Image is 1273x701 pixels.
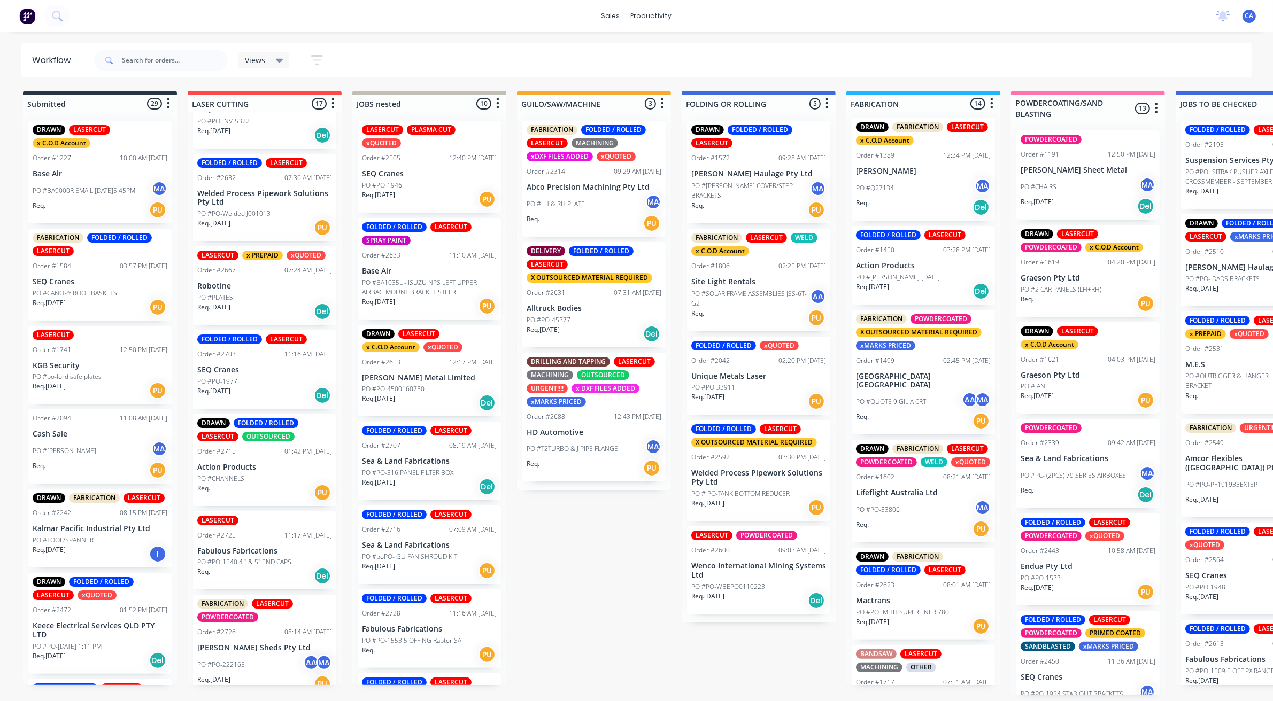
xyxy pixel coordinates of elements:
p: Req. [527,459,539,469]
p: Req. [DATE] [362,297,395,307]
div: FOLDED / ROLLEDLASERCUTOrder #270708:19 AM [DATE]Sea & Land FabricationsPO #PO-316 PANEL FILTER B... [358,422,501,500]
p: Site Light Rentals [691,277,826,286]
div: DRAWNLASERCUTx C.O.D AccountxQUOTEDOrder #265312:17 PM [DATE][PERSON_NAME] Metal LimitedPO #PO-45... [358,325,501,417]
div: DRAWN [197,418,230,428]
div: 04:03 PM [DATE] [1108,355,1155,364]
div: LASERCUT [947,122,988,132]
p: Req. [856,198,869,208]
p: PO #PO-33911 [691,383,735,392]
div: LASERCUT [430,222,472,232]
p: Req. [DATE] [1021,197,1054,207]
div: LASERCUT [746,233,787,243]
div: PU [479,298,496,315]
div: PU [149,382,166,399]
div: PU [149,462,166,479]
div: Order #2510 [1185,247,1224,256]
div: FABRICATION [1185,423,1236,433]
p: Req. [33,201,45,211]
div: Del [314,303,331,320]
div: MACHINING [572,138,618,148]
div: FOLDED / ROLLED [856,230,921,240]
div: 12:43 PM [DATE] [614,412,661,422]
p: Graeson Pty Ltd [1021,371,1155,380]
div: URGENT!!!! [527,384,568,393]
input: Search for orders... [122,50,228,71]
div: Order #2707 [362,441,400,450]
div: LASERCUT [760,424,801,434]
p: PO #Q27134 [856,183,894,193]
div: LASERCUT [947,444,988,454]
div: FOLDED / ROLLED [1185,125,1250,135]
p: Req. [DATE] [197,219,230,228]
p: PO #QUOTE 9 GILIA CRT [856,397,926,407]
div: MA [975,392,991,408]
p: Req. [DATE] [362,394,395,403]
p: Welded Process Pipework Solutions Pty Ltd [197,189,332,207]
div: MACHINING [527,370,573,380]
div: Order #1619 [1021,258,1059,267]
div: LASERCUTx PREPAIDxQUOTEDOrder #266707:24 AM [DATE]RobotinePO #PLATESReq.[DATE]Del [193,246,336,325]
div: Order #2094 [33,414,71,423]
div: xQUOTED [597,152,636,161]
p: [PERSON_NAME] Metal Limited [362,373,497,383]
div: FOLDED / ROLLED [197,334,262,344]
div: x C.O.D Account [691,246,749,256]
div: LASERCUT [430,426,472,435]
p: [GEOGRAPHIC_DATA] [GEOGRAPHIC_DATA] [856,372,991,390]
div: Del [479,394,496,411]
div: 03:57 PM [DATE] [120,261,167,271]
div: Order #1227 [33,153,71,163]
p: PO #PO-4500160730 [362,384,425,394]
p: Req. [DATE] [33,298,66,308]
div: FABRICATION [892,444,943,454]
div: PU [149,201,166,219]
div: xQUOTED [287,251,326,260]
div: x DXF FILES ADDED [572,384,639,393]
div: LASERCUT [197,251,238,260]
p: SEQ Cranes [33,277,167,286]
div: Order #1584 [33,261,71,271]
div: MA [1139,177,1155,193]
p: PO #[PERSON_NAME] [DATE] [856,272,940,282]
p: Sea & Land Fabrications [1021,454,1155,463]
p: PO #CHAIRS [1021,182,1056,192]
div: LASERCUT [266,158,307,168]
div: x PREPAID [1185,329,1226,339]
div: 12:40 PM [DATE] [449,153,497,163]
div: DRAWNLASERCUTx C.O.D AccountOrder #122710:00 AM [DATE]Base AirPO #BA9000R EMAIL [DATE]5.45PMMAReq.PU [28,121,172,223]
div: Order #2633 [362,251,400,260]
p: Req. [DATE] [1185,186,1218,196]
p: PO #BA9000R EMAIL [DATE]5.45PM [33,186,135,196]
div: LASERCUT [1185,232,1226,242]
div: 01:42 PM [DATE] [284,447,332,456]
div: 12:17 PM [DATE] [449,357,497,367]
div: Order #1621 [1021,355,1059,364]
p: Graeson Pty Ltd [1021,274,1155,283]
p: PO #po-lord safe plates [33,372,102,381]
p: PO #PLATES [197,293,233,302]
div: Order #2042 [691,356,730,365]
div: x C.O.D Account [1085,243,1143,252]
div: LASERCUT [69,125,110,135]
p: PO #PO-1977 [197,377,237,386]
div: 03:28 PM [DATE] [943,245,991,255]
div: POWDERCOATED [1021,423,1082,433]
div: Order #2703 [197,349,236,359]
div: xMARKS PRICED [527,397,586,407]
div: FOLDED / ROLLED [691,341,756,350]
div: x C.O.D Account [362,342,420,352]
div: LASERCUTPLASMA CUTxQUOTEDOrder #250512:40 PM [DATE]SEQ CranesPO #PO-1946Req.[DATE]PU [358,121,501,213]
p: PO #BA1035L - ISUZU NPS LEFT UPPER AIRBAG MOUNT BRACKET STEER [362,278,497,297]
div: POWDERCOATED [856,457,917,467]
p: Unique Metals Laser [691,372,826,381]
div: DELIVERYFOLDED / ROLLEDLASERCUTX OUTSOURCED MATERIAL REQUIREDOrder #263107:31 AM [DATE]Alltruck B... [522,242,666,347]
div: FOLDED / ROLLED [569,246,634,256]
p: Req. [691,309,704,318]
div: AA [962,392,978,408]
div: X OUTSOURCED MATERIAL REQUIRED [527,273,652,283]
p: PO #SOLAR FRAME ASSEMBLIES JSS-6T-G2 [691,289,810,308]
p: PO #2 CAR PANELS (LH+RH) [1021,285,1101,294]
div: POWDERCOATED [1021,243,1082,252]
p: Req. [DATE] [197,302,230,312]
div: DRILLING AND TAPPINGLASERCUTMACHININGOUTSOURCEDURGENT!!!!x DXF FILES ADDEDxMARKS PRICEDOrder #268... [522,353,666,482]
